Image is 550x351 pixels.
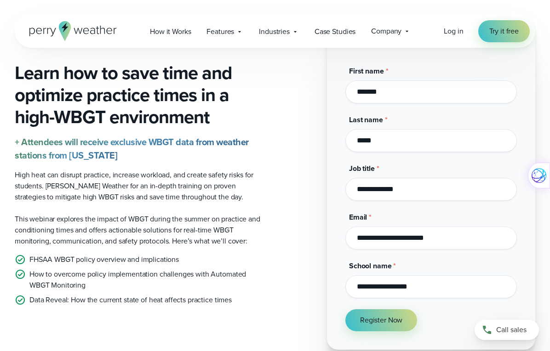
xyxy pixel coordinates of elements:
[15,135,249,162] strong: + Attendees will receive exclusive WBGT data from weather stations from [US_STATE]
[4,28,546,37] div: Sort A > Z
[496,324,527,335] span: Call sales
[4,62,546,70] div: Move To ...
[349,66,384,76] span: First name
[259,26,290,37] span: Industries
[4,53,50,61] i: move_to_folder
[349,114,383,125] span: Last name
[4,20,46,28] i: sort_by_alpha
[349,212,367,222] span: Email
[29,294,232,306] p: Data Reveal: How the current state of heat affects practice times
[150,26,191,37] span: How it Works
[206,26,234,37] span: Features
[4,4,546,12] div: Color overlay
[345,309,417,331] button: Register Now
[444,26,463,36] span: Log in
[4,12,59,20] i: document_scanner
[475,320,539,340] a: Call sales
[489,26,519,37] span: Try it free
[371,26,401,37] span: Company
[29,254,179,265] p: FHSAA WBGT policy overview and implications
[142,22,199,41] a: How it Works
[478,20,530,42] a: Try it free
[29,269,268,291] p: How to overcome policy implementation challenges with Automated WBGT Monitoring
[307,22,363,41] a: Case Studies
[360,315,402,326] span: Register Now
[444,26,463,37] a: Log in
[4,12,546,20] div: Create word bank
[349,260,391,271] span: School name
[4,37,39,45] i: access_time
[349,163,375,174] span: Job title
[15,170,268,203] p: High heat can disrupt practice, increase workload, and create safety risks for students. [PERSON_...
[4,4,52,11] i: colored_overlay
[15,62,268,128] h3: Learn how to save time and optimize practice times in a high-WBGT environment
[15,214,268,247] p: This webinar explores the impact of WBGT during the summer on practice and conditioning times and...
[4,45,546,53] div: Sort New > Old
[315,26,355,37] span: Case Studies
